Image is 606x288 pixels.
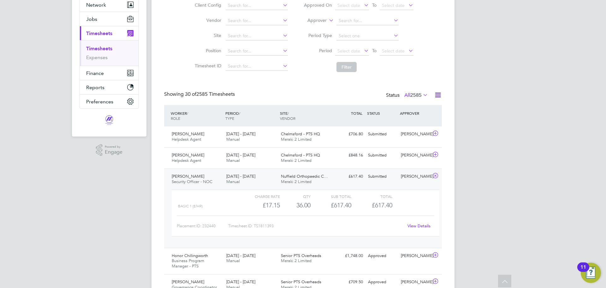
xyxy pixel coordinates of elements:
[365,150,398,161] div: Submitted
[172,152,204,158] span: [PERSON_NAME]
[281,253,321,258] span: Senior PTS Overheads
[226,131,255,137] span: [DATE] - [DATE]
[105,150,122,155] span: Engage
[351,111,362,116] span: TOTAL
[226,158,240,163] span: Manual
[239,200,280,211] div: £17.15
[172,131,204,137] span: [PERSON_NAME]
[169,107,224,124] div: WORKER
[398,251,431,261] div: [PERSON_NAME]
[398,107,431,119] div: APPROVER
[86,46,112,52] a: Timesheets
[86,30,112,36] span: Timesheets
[172,279,204,285] span: [PERSON_NAME]
[333,171,365,182] div: £617.40
[80,66,139,80] button: Finance
[105,144,122,150] span: Powered by
[172,253,208,258] span: Honor Chillingworth
[365,171,398,182] div: Submitted
[370,46,378,55] span: To
[86,70,104,76] span: Finance
[193,17,221,23] label: Vendor
[80,26,139,40] button: Timesheets
[333,277,365,287] div: £709.50
[80,95,139,108] button: Preferences
[580,267,586,275] div: 11
[80,40,139,66] div: Timesheets
[382,48,405,54] span: Select date
[281,174,328,179] span: Nuffield Orthopaedic C…
[193,63,221,69] label: Timesheet ID
[311,193,351,200] div: Sub Total
[407,223,431,229] a: View Details
[280,116,295,121] span: VENDOR
[226,174,255,179] span: [DATE] - [DATE]
[164,91,236,98] div: Showing
[226,1,288,10] input: Search for...
[281,152,320,158] span: Chelmsford - PTS HQ
[365,129,398,139] div: Submitted
[185,91,196,97] span: 30 of
[193,33,221,38] label: Site
[337,48,360,54] span: Select date
[280,200,311,211] div: 36.00
[80,115,139,125] a: Go to home page
[226,179,240,184] span: Manual
[96,144,123,156] a: Powered byEngage
[224,107,278,124] div: PERIOD
[80,80,139,94] button: Reports
[410,92,422,98] span: 2585
[281,131,320,137] span: Chelmsford - PTS HQ
[80,12,139,26] button: Jobs
[239,193,280,200] div: Charge rate
[365,107,398,119] div: STATUS
[304,2,332,8] label: Approved On
[185,91,235,97] span: 2585 Timesheets
[281,279,321,285] span: Senior PTS Overheads
[333,251,365,261] div: £1,748.00
[398,171,431,182] div: [PERSON_NAME]
[105,115,114,125] img: magnussearch-logo-retina.png
[225,116,234,121] span: TYPE
[281,179,312,184] span: Meraki 2 Limited
[386,91,429,100] div: Status
[298,17,327,24] label: Approver
[86,99,113,105] span: Preferences
[226,16,288,25] input: Search for...
[336,62,357,72] button: Filter
[226,279,255,285] span: [DATE] - [DATE]
[333,150,365,161] div: £848.16
[193,2,221,8] label: Client Config
[365,251,398,261] div: Approved
[365,277,398,287] div: Approved
[172,174,204,179] span: [PERSON_NAME]
[280,193,311,200] div: QTY
[581,263,601,283] button: Open Resource Center, 11 new notifications
[226,253,255,258] span: [DATE] - [DATE]
[337,3,360,8] span: Select date
[226,47,288,56] input: Search for...
[226,62,288,71] input: Search for...
[86,84,104,90] span: Reports
[171,116,180,121] span: ROLE
[372,201,392,209] span: £617.40
[228,221,403,231] div: Timesheet ID: TS1811393
[187,111,188,116] span: /
[239,111,240,116] span: /
[304,33,332,38] label: Period Type
[177,221,228,231] div: Placement ID: 232440
[226,137,240,142] span: Manual
[172,158,201,163] span: Helpdesk Agent
[281,258,312,263] span: Meraki 2 Limited
[86,2,106,8] span: Network
[278,107,333,124] div: SITE
[172,137,201,142] span: Helpdesk Agent
[281,158,312,163] span: Meraki 2 Limited
[281,137,312,142] span: Meraki 2 Limited
[336,16,399,25] input: Search for...
[370,1,378,9] span: To
[86,54,108,60] a: Expenses
[86,16,97,22] span: Jobs
[398,277,431,287] div: [PERSON_NAME]
[311,200,351,211] div: £617.40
